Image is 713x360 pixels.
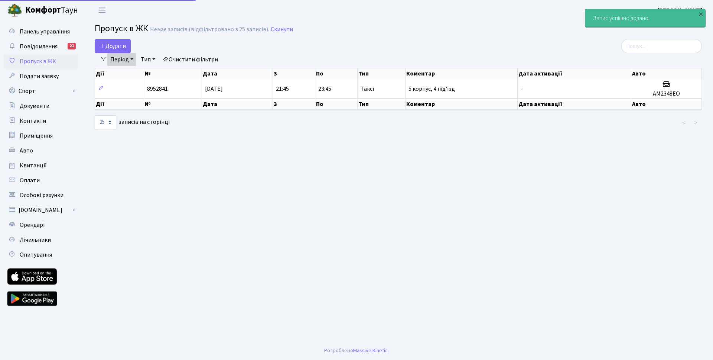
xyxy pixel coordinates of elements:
[202,68,273,79] th: Дата
[144,99,202,110] th: №
[4,113,78,128] a: Контакти
[353,347,388,354] a: Massive Kinetic
[4,128,78,143] a: Приміщення
[20,117,46,125] span: Контакти
[4,39,78,54] a: Повідомлення21
[315,99,358,110] th: По
[205,85,223,93] span: [DATE]
[315,68,358,79] th: По
[93,4,111,16] button: Переключити навігацію
[4,218,78,232] a: Орендарі
[20,57,56,65] span: Пропуск в ЖК
[100,42,126,50] span: Додати
[318,85,331,93] span: 23:45
[521,85,523,93] span: -
[4,54,78,69] a: Пропуск в ЖК
[20,72,59,80] span: Подати заявку
[20,176,40,184] span: Оплати
[20,28,70,36] span: Панель управління
[361,86,374,92] span: Таксі
[20,132,53,140] span: Приміщення
[585,9,705,27] div: Запис успішно додано.
[4,247,78,262] a: Опитування
[518,68,631,79] th: Дата активації
[160,53,221,66] a: Очистити фільтри
[68,43,76,49] div: 21
[25,4,78,17] span: Таун
[634,90,699,97] h5: AM2348EO
[631,99,702,110] th: Авто
[4,188,78,203] a: Особові рахунки
[144,68,202,79] th: №
[202,99,273,110] th: Дата
[4,69,78,84] a: Подати заявку
[20,161,47,170] span: Квитанції
[25,4,61,16] b: Комфорт
[20,147,33,155] span: Авто
[631,68,702,79] th: Авто
[276,85,289,93] span: 21:45
[20,42,58,51] span: Повідомлення
[20,102,49,110] span: Документи
[406,99,518,110] th: Коментар
[138,53,158,66] a: Тип
[271,26,293,33] a: Скинути
[621,39,702,53] input: Пошук...
[20,221,45,229] span: Орендарі
[20,236,51,244] span: Лічильники
[4,84,78,99] a: Спорт
[20,251,52,259] span: Опитування
[7,3,22,18] img: logo.png
[358,68,406,79] th: Тип
[657,6,704,15] a: [PERSON_NAME].
[95,39,131,53] a: Додати
[4,143,78,158] a: Авто
[95,115,170,129] label: записів на сторінці
[95,99,144,110] th: Дії
[408,85,455,93] span: 5 корпус, 4 під'їзд
[95,22,148,35] span: Пропуск в ЖК
[406,68,518,79] th: Коментар
[4,158,78,173] a: Квитанції
[324,347,389,355] div: Розроблено .
[273,68,315,79] th: З
[150,26,269,33] div: Немає записів (відфільтровано з 25 записів).
[95,115,116,129] select: записів на сторінці
[657,6,704,15] b: [PERSON_NAME].
[4,24,78,39] a: Панель управління
[20,191,64,199] span: Особові рахунки
[697,10,704,17] div: ×
[4,99,78,113] a: Документи
[518,99,631,110] th: Дата активації
[107,53,136,66] a: Період
[147,85,168,93] span: 8952841
[4,203,78,218] a: [DOMAIN_NAME]
[358,99,406,110] th: Тип
[273,99,315,110] th: З
[95,68,144,79] th: Дії
[4,232,78,247] a: Лічильники
[4,173,78,188] a: Оплати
